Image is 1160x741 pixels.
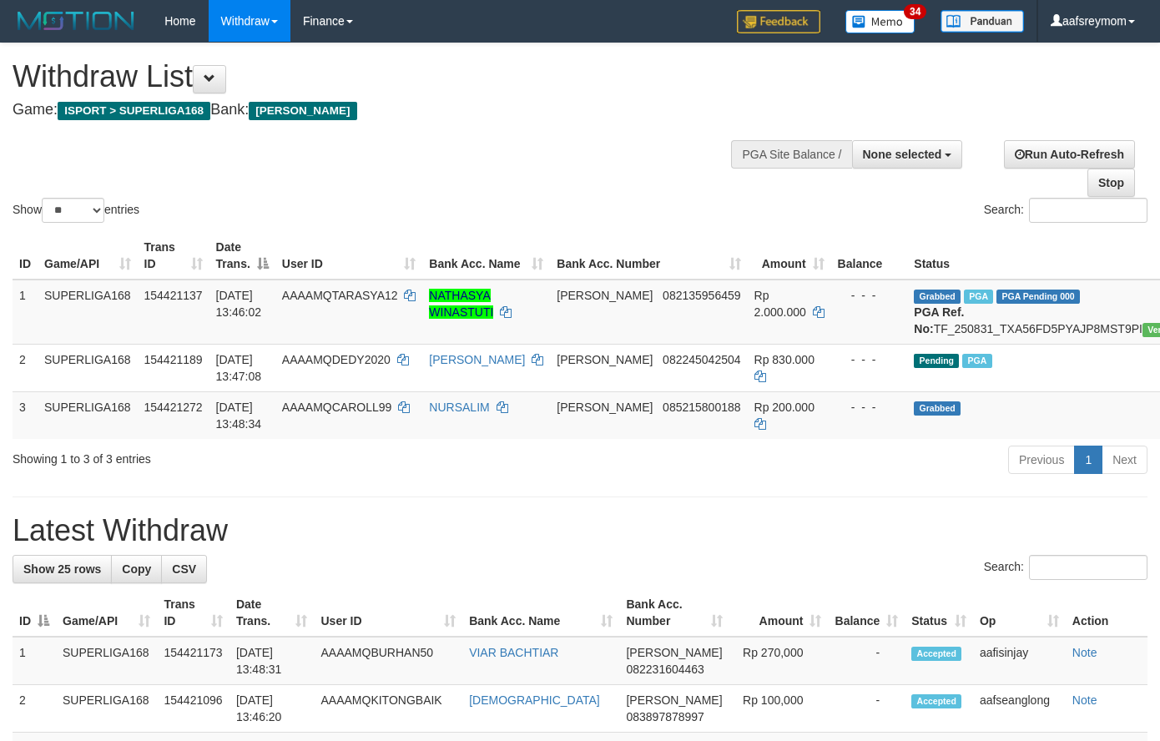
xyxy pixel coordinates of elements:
[962,354,991,368] span: Marked by aafounsreynich
[157,589,229,637] th: Trans ID: activate to sort column ascending
[229,637,315,685] td: [DATE] 13:48:31
[38,344,138,391] td: SUPERLIGA168
[56,589,157,637] th: Game/API: activate to sort column ascending
[828,589,905,637] th: Balance: activate to sort column ascending
[144,353,203,366] span: 154421189
[462,589,619,637] th: Bank Acc. Name: activate to sort column ascending
[13,280,38,345] td: 1
[828,637,905,685] td: -
[13,198,139,223] label: Show entries
[13,60,757,93] h1: Withdraw List
[663,353,740,366] span: Copy 082245042504 to clipboard
[13,391,38,439] td: 3
[754,289,806,319] span: Rp 2.000.000
[42,198,104,223] select: Showentries
[973,637,1066,685] td: aafisinjay
[249,102,356,120] span: [PERSON_NAME]
[973,589,1066,637] th: Op: activate to sort column ascending
[282,353,391,366] span: AAAAMQDEDY2020
[1087,169,1135,197] a: Stop
[1072,646,1097,659] a: Note
[56,685,157,733] td: SUPERLIGA168
[1008,446,1075,474] a: Previous
[138,232,209,280] th: Trans ID: activate to sort column ascending
[56,637,157,685] td: SUPERLIGA168
[973,685,1066,733] td: aafseanglong
[663,289,740,302] span: Copy 082135956459 to clipboard
[314,685,462,733] td: AAAAMQKITONGBAIK
[729,637,829,685] td: Rp 270,000
[729,685,829,733] td: Rp 100,000
[282,401,392,414] span: AAAAMQCAROLL99
[429,353,525,366] a: [PERSON_NAME]
[863,148,942,161] span: None selected
[13,555,112,583] a: Show 25 rows
[429,401,489,414] a: NURSALIM
[13,685,56,733] td: 2
[13,637,56,685] td: 1
[914,354,959,368] span: Pending
[729,589,829,637] th: Amount: activate to sort column ascending
[216,353,262,383] span: [DATE] 13:47:08
[429,289,493,319] a: NATHASYA WINASTUTI
[172,562,196,576] span: CSV
[914,290,961,304] span: Grabbed
[1074,446,1102,474] a: 1
[748,232,831,280] th: Amount: activate to sort column ascending
[1072,693,1097,707] a: Note
[13,589,56,637] th: ID: activate to sort column descending
[831,232,908,280] th: Balance
[38,280,138,345] td: SUPERLIGA168
[58,102,210,120] span: ISPORT > SUPERLIGA168
[996,290,1080,304] span: PGA Pending
[157,637,229,685] td: 154421173
[845,10,915,33] img: Button%20Memo.svg
[13,8,139,33] img: MOTION_logo.png
[111,555,162,583] a: Copy
[914,401,961,416] span: Grabbed
[38,232,138,280] th: Game/API: activate to sort column ascending
[157,685,229,733] td: 154421096
[731,140,851,169] div: PGA Site Balance /
[1102,446,1147,474] a: Next
[852,140,963,169] button: None selected
[904,4,926,19] span: 34
[754,353,815,366] span: Rp 830.000
[984,198,1147,223] label: Search:
[1004,140,1135,169] a: Run Auto-Refresh
[216,401,262,431] span: [DATE] 13:48:34
[838,351,901,368] div: - - -
[144,401,203,414] span: 154421272
[626,646,722,659] span: [PERSON_NAME]
[229,589,315,637] th: Date Trans.: activate to sort column ascending
[557,353,653,366] span: [PERSON_NAME]
[13,102,757,118] h4: Game: Bank:
[229,685,315,733] td: [DATE] 13:46:20
[754,401,815,414] span: Rp 200.000
[663,401,740,414] span: Copy 085215800188 to clipboard
[626,710,704,723] span: Copy 083897878997 to clipboard
[13,232,38,280] th: ID
[469,646,558,659] a: VIAR BACHTIAR
[964,290,993,304] span: Marked by aafounsreynich
[557,401,653,414] span: [PERSON_NAME]
[838,287,901,304] div: - - -
[984,555,1147,580] label: Search:
[911,647,961,661] span: Accepted
[282,289,398,302] span: AAAAMQTARASYA12
[1029,555,1147,580] input: Search:
[828,685,905,733] td: -
[38,391,138,439] td: SUPERLIGA168
[275,232,423,280] th: User ID: activate to sort column ascending
[1066,589,1147,637] th: Action
[557,289,653,302] span: [PERSON_NAME]
[626,693,722,707] span: [PERSON_NAME]
[23,562,101,576] span: Show 25 rows
[941,10,1024,33] img: panduan.png
[314,637,462,685] td: AAAAMQBURHAN50
[209,232,275,280] th: Date Trans.: activate to sort column descending
[911,694,961,708] span: Accepted
[914,305,964,335] b: PGA Ref. No:
[13,514,1147,547] h1: Latest Withdraw
[122,562,151,576] span: Copy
